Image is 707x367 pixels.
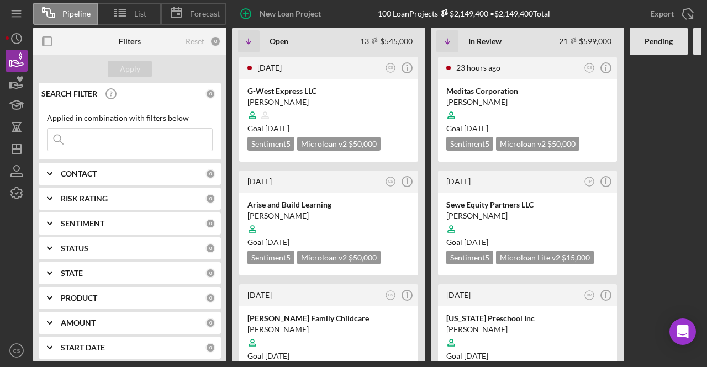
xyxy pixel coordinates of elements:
[61,318,96,327] b: AMOUNT
[446,124,488,133] span: Goal
[669,318,696,345] div: Open Intercom Messenger
[464,124,488,133] time: 10/09/2025
[446,313,609,324] div: [US_STATE] Preschool Inc
[205,318,215,328] div: 0
[61,169,97,178] b: CONTACT
[446,97,609,108] div: [PERSON_NAME]
[496,137,579,151] div: Microloan v2
[582,288,597,303] button: BM
[205,243,215,253] div: 0
[464,351,488,360] time: 10/30/2025
[247,97,410,108] div: [PERSON_NAME]
[446,199,609,210] div: Sewe Equity Partners LLC
[456,63,500,72] time: 2025-09-24 23:09
[238,55,420,163] a: [DATE]CSG-West Express LLC[PERSON_NAME]Goal [DATE]Sentiment5Microloan v2 $50,000
[587,66,593,70] text: CS
[468,37,502,46] b: In Review
[61,244,88,253] b: STATUS
[388,179,394,183] text: CS
[247,290,272,300] time: 2025-09-24 19:34
[446,351,488,360] span: Goal
[464,237,488,247] time: 09/24/2025
[247,177,272,186] time: 2025-09-24 20:01
[446,210,609,221] div: [PERSON_NAME]
[205,268,215,278] div: 0
[388,66,394,70] text: CS
[349,253,377,262] span: $50,000
[134,9,146,18] span: List
[383,61,398,76] button: CS
[61,219,104,228] b: SENTIMENT
[297,251,381,264] div: Microloan v2
[446,137,493,151] div: Sentiment 5
[247,251,294,264] div: Sentiment 5
[438,9,488,18] div: $2,149,400
[297,137,381,151] div: Microloan v2
[247,351,289,360] span: Goal
[587,293,592,297] text: BM
[108,61,152,77] button: Apply
[205,293,215,303] div: 0
[247,237,289,247] span: Goal
[205,219,215,228] div: 0
[446,86,609,97] div: Meditas Corporation
[119,37,141,46] b: Filters
[260,3,321,25] div: New Loan Project
[247,324,410,335] div: [PERSON_NAME]
[360,36,413,46] div: 13 $545,000
[186,37,204,46] div: Reset
[210,36,221,47] div: 0
[496,251,594,264] div: Microloan Lite v2
[436,169,619,277] a: [DATE]TPSewe Equity Partners LLC[PERSON_NAME]Goal [DATE]Sentiment5Microloan Lite v2 $15,000
[232,3,332,25] button: New Loan Project
[650,3,674,25] div: Export
[436,55,619,163] a: 23 hours agoCSMeditas Corporation[PERSON_NAME]Goal [DATE]Sentiment5Microloan v2 $50,000
[265,351,289,360] time: 11/08/2025
[47,114,213,123] div: Applied in combination with filters below
[205,194,215,204] div: 0
[247,137,294,151] div: Sentiment 5
[265,237,289,247] time: 11/08/2025
[349,139,377,148] span: $50,000
[582,61,597,76] button: CS
[205,343,215,353] div: 0
[257,63,282,72] time: 2025-09-24 22:29
[120,61,140,77] div: Apply
[205,169,215,179] div: 0
[562,253,590,262] span: $15,000
[205,89,215,99] div: 0
[587,179,592,183] text: TP
[559,36,611,46] div: 21 $599,000
[446,237,488,247] span: Goal
[62,9,91,18] span: Pipeline
[61,269,83,278] b: STATE
[247,124,289,133] span: Goal
[270,37,288,46] b: Open
[13,348,20,354] text: CS
[247,210,410,221] div: [PERSON_NAME]
[645,37,673,46] b: Pending
[582,174,597,189] button: TP
[6,339,28,361] button: CS
[383,174,398,189] button: CS
[265,124,289,133] time: 11/08/2025
[247,199,410,210] div: Arise and Build Learning
[41,89,97,98] b: SEARCH FILTER
[383,288,398,303] button: CS
[639,3,701,25] button: Export
[61,343,105,352] b: START DATE
[247,313,410,324] div: [PERSON_NAME] Family Childcare
[547,139,576,148] span: $50,000
[61,294,97,302] b: PRODUCT
[446,177,471,186] time: 2025-09-19 00:30
[378,9,550,18] div: 100 Loan Projects • $2,149,400 Total
[388,293,394,297] text: CS
[247,86,410,97] div: G-West Express LLC
[61,194,108,203] b: RISK RATING
[446,290,471,300] time: 2025-09-16 20:51
[238,169,420,277] a: [DATE]CSArise and Build Learning[PERSON_NAME]Goal [DATE]Sentiment5Microloan v2 $50,000
[190,9,220,18] span: Forecast
[446,324,609,335] div: [PERSON_NAME]
[446,251,493,264] div: Sentiment 5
